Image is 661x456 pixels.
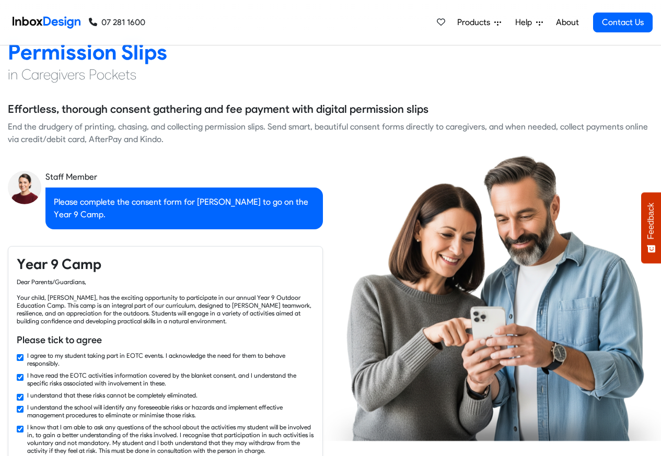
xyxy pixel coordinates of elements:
a: Contact Us [593,13,653,32]
div: Please complete the consent form for [PERSON_NAME] to go on the Year 9 Camp. [45,188,323,229]
a: 07 281 1600 [89,16,145,29]
h4: Year 9 Camp [17,255,314,274]
span: Products [457,16,494,29]
img: staff_avatar.png [8,171,41,204]
h6: Please tick to agree [17,333,314,347]
label: I know that I am able to ask any questions of the school about the activities my student will be ... [27,423,314,454]
span: Feedback [646,203,656,239]
h4: in Caregivers Pockets [8,65,653,84]
label: I understand that these risks cannot be completely eliminated. [27,391,198,399]
button: Feedback - Show survey [641,192,661,263]
h2: Permission Slips [8,39,653,65]
label: I understand the school will identify any foreseeable risks or hazards and implement effective ma... [27,403,314,419]
label: I have read the EOTC activities information covered by the blanket consent, and I understand the ... [27,371,314,387]
div: End the drudgery of printing, chasing, and collecting permission slips. Send smart, beautiful con... [8,121,653,146]
div: Staff Member [45,171,323,183]
a: Help [511,12,547,33]
h5: Effortless, thorough consent gathering and fee payment with digital permission slips [8,101,428,117]
span: Help [515,16,536,29]
a: About [553,12,582,33]
div: Dear Parents/Guardians, Your child, [PERSON_NAME], has the exciting opportunity to participate in... [17,278,314,325]
a: Products [453,12,505,33]
label: I agree to my student taking part in EOTC events. I acknowledge the need for them to behave respo... [27,352,314,367]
